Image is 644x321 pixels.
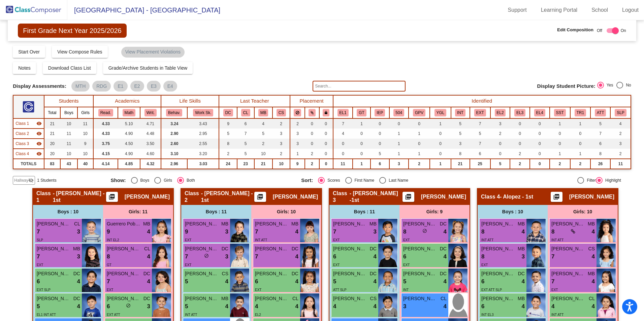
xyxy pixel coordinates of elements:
[570,118,590,129] td: 1
[251,205,321,218] div: Girls: 10
[421,193,466,200] span: [PERSON_NAME]
[319,107,333,118] th: Keep with teacher
[490,129,510,139] td: 2
[371,129,389,139] td: 0
[44,159,61,169] td: 83
[530,139,550,149] td: 0
[60,129,77,139] td: 11
[237,107,254,118] th: Consuelo Lemus
[60,107,77,118] th: Boys
[219,149,237,159] td: 2
[33,205,103,218] div: Boys : 10
[123,109,135,116] button: Math
[290,149,305,159] td: 1
[143,220,150,227] span: MB
[67,5,220,15] span: [GEOGRAPHIC_DATA] - [GEOGRAPHIC_DATA]
[569,193,614,200] span: [PERSON_NAME]
[98,109,113,116] button: Read.
[60,118,77,129] td: 10
[140,139,161,149] td: 3.50
[610,107,631,118] th: Speech Only IEP
[621,28,626,34] span: On
[219,139,237,149] td: 8
[610,118,631,129] td: 4
[389,149,409,159] td: 1
[237,139,254,149] td: 5
[530,107,550,118] th: English Language Learner 4
[111,177,126,183] span: Show:
[187,118,219,129] td: 3.43
[357,109,366,116] button: GT
[404,193,412,203] mat-icon: picture_as_pdf
[353,149,371,159] td: 0
[590,129,610,139] td: 7
[121,47,185,58] mat-chip: View Placement Violations
[44,139,61,149] td: 20
[36,131,42,136] mat-icon: visibility
[53,190,106,204] span: - [PERSON_NAME] - 1st
[71,81,90,92] mat-chip: MTH
[201,190,254,204] span: - [PERSON_NAME] - 1st
[93,149,118,159] td: 4.15
[474,109,486,116] button: EXT
[219,118,237,129] td: 9
[44,95,94,107] th: Students
[272,139,290,149] td: 3
[93,95,161,107] th: Academics
[557,27,593,33] span: Edit Composition
[125,193,170,200] span: [PERSON_NAME]
[451,139,470,149] td: 3
[610,129,631,139] td: 2
[13,159,44,169] td: TOTALS
[184,177,195,183] div: Both
[610,149,631,159] td: 2
[219,129,237,139] td: 5
[140,159,161,169] td: 4.32
[237,118,254,129] td: 6
[221,220,228,227] span: MB
[290,95,333,107] th: Placement
[550,118,570,129] td: 1
[510,149,530,159] td: 2
[106,192,118,202] button: Print Students Details
[93,159,118,169] td: 4.14
[15,131,29,137] span: Class 2
[514,109,525,116] button: EL3
[187,149,219,159] td: 3.20
[290,118,305,129] td: 2
[187,159,219,169] td: 3.03
[103,62,193,74] button: Grade/Archive Students in Table View
[490,139,510,149] td: 0
[74,220,80,227] span: CL
[290,139,305,149] td: 3
[13,46,45,58] button: Start Over
[490,107,510,118] th: English Language Learner 2
[597,28,602,34] span: Off
[409,107,430,118] th: Good Parent Volunteer
[28,178,34,183] mat-icon: visibility_off
[57,49,102,55] span: View Compose Rules
[93,118,118,129] td: 4.33
[603,177,621,183] div: Highlight
[272,149,290,159] td: 2
[481,193,500,200] span: Class 4
[333,95,631,107] th: Identified
[272,107,290,118] th: Chelsie Simpson
[510,139,530,149] td: 0
[255,220,289,227] span: [PERSON_NAME]
[43,62,96,74] button: Download Class List
[470,159,490,169] td: 25
[584,177,596,183] div: Filter
[371,107,389,118] th: Individualized Education Plan
[597,82,631,91] mat-radio-group: Select an option
[319,129,333,139] td: 0
[305,139,319,149] td: 0
[163,81,177,92] mat-chip: E4
[495,109,506,116] button: EL2
[451,159,470,169] td: 21
[305,129,319,139] td: 0
[575,109,586,116] button: TR1
[290,159,305,169] td: 9
[161,118,187,129] td: 3.24
[161,177,172,183] div: Girls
